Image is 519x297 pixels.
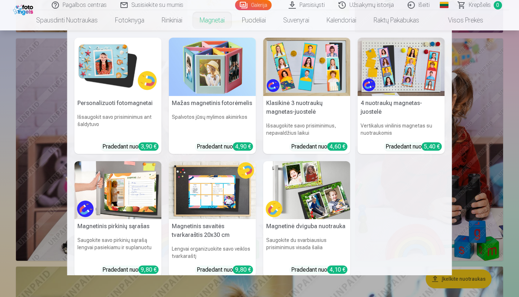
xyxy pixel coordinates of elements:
[263,161,350,277] a: Magnetinė dviguba nuotrauka Magnetinė dviguba nuotraukaSaugokite du svarbiausius prisiminimus vis...
[139,142,159,151] div: 3,90 €
[263,161,350,219] img: Magnetinė dviguba nuotrauka
[153,10,191,30] a: Rinkiniai
[169,161,256,219] img: Magnetinis savaitės tvarkaraštis 20x30 cm
[106,10,153,30] a: Fotoknyga
[191,10,233,30] a: Magnetai
[263,234,350,263] h6: Saugokite du svarbiausius prisiminimus visada šalia
[169,96,256,110] h5: Mažas magnetinis fotorėmelis
[169,38,256,96] img: Mažas magnetinis fotorėmelis
[275,10,318,30] a: Suvenyrai
[197,265,253,274] div: Pradedant nuo
[102,265,159,274] div: Pradedant nuo
[318,10,365,30] a: Kalendoriai
[263,96,350,119] h5: Klasikinė 3 nuotraukų magnetas-juostelė
[139,265,159,274] div: 9,80 €
[27,10,106,30] a: Spausdinti nuotraukas
[75,219,162,234] h5: Magnetinis pirkinių sąrašas
[494,1,502,9] span: 0
[291,265,348,274] div: Pradedant nuo
[13,3,35,15] img: /fa2
[233,10,275,30] a: Puodeliai
[75,38,162,154] a: Personalizuoti fotomagnetaiPersonalizuoti fotomagnetaiIšsaugokit savo prisiminimus ant šaldytuvoP...
[75,38,162,96] img: Personalizuoti fotomagnetai
[169,161,256,277] a: Magnetinis savaitės tvarkaraštis 20x30 cmMagnetinis savaitės tvarkaraštis 20x30 cmLengvai organiz...
[291,142,348,151] div: Pradedant nuo
[386,142,442,151] div: Pradedant nuo
[75,161,162,277] a: Magnetinis pirkinių sąrašas Magnetinis pirkinių sąrašasSaugokite savo pirkinių sąrašą lengvai pas...
[263,119,350,139] h6: Išsaugokite savo prisiminimus, nepavaldžius laikui
[233,265,253,274] div: 9,80 €
[169,38,256,154] a: Mažas magnetinis fotorėmelisMažas magnetinis fotorėmelisSpalvotos jūsų mylimos akimirkosPradedant...
[327,142,348,151] div: 4,60 €
[169,219,256,242] h5: Magnetinis savaitės tvarkaraštis 20x30 cm
[422,142,442,151] div: 5,40 €
[75,96,162,110] h5: Personalizuoti fotomagnetai
[75,110,162,139] h6: Išsaugokit savo prisiminimus ant šaldytuvo
[358,96,445,119] h5: 4 nuotraukų magnetas-juostelė
[428,10,492,30] a: Visos prekės
[75,234,162,263] h6: Saugokite savo pirkinių sąrašą lengvai pasiekiamu ir suplanuotu
[358,119,445,139] h6: Vertikalus vinilinis magnetas su nuotraukomis
[365,10,428,30] a: Raktų pakabukas
[197,142,253,151] div: Pradedant nuo
[233,142,253,151] div: 4,90 €
[102,142,159,151] div: Pradedant nuo
[169,242,256,263] h6: Lengvai organizuokite savo veiklos tvarkaraštį
[75,161,162,219] img: Magnetinis pirkinių sąrašas
[358,38,445,96] img: 4 nuotraukų magnetas-juostelė
[263,38,350,96] img: Klasikinė 3 nuotraukų magnetas-juostelė
[469,1,491,9] span: Krepšelis
[358,38,445,154] a: 4 nuotraukų magnetas-juostelė4 nuotraukų magnetas-juostelėVertikalus vinilinis magnetas su nuotra...
[327,265,348,274] div: 4,10 €
[263,219,350,234] h5: Magnetinė dviguba nuotrauka
[263,38,350,154] a: Klasikinė 3 nuotraukų magnetas-juostelėKlasikinė 3 nuotraukų magnetas-juostelėIšsaugokite savo pr...
[169,110,256,139] h6: Spalvotos jūsų mylimos akimirkos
